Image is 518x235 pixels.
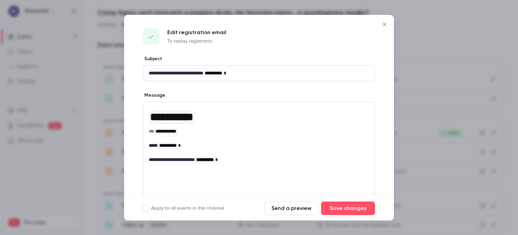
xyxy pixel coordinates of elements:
[143,55,162,62] label: Subject
[321,202,375,215] button: Save changes
[264,202,318,215] button: Send a preview
[143,205,224,212] label: Apply to all events in this channel
[167,38,226,45] p: To replay registrants
[378,18,391,31] button: Close
[143,66,375,81] div: editor
[143,102,375,167] div: editor
[143,92,165,99] label: Message
[167,28,226,37] p: Edit registration email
